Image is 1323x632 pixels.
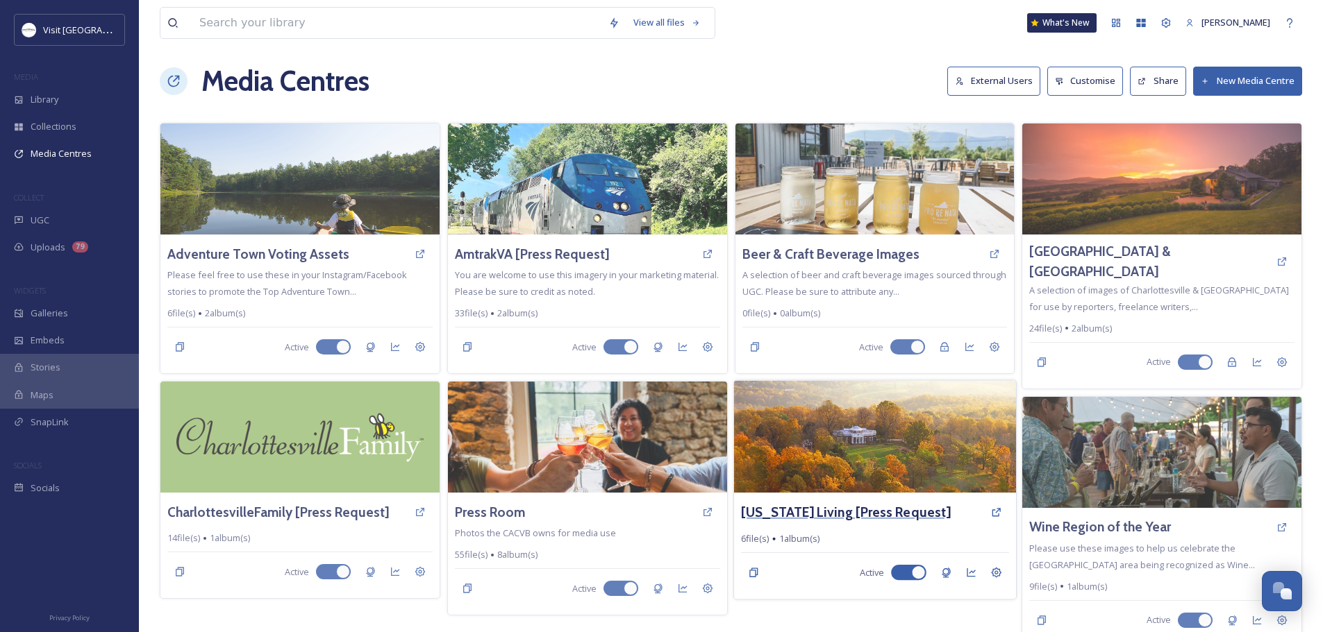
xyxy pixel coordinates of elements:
[1047,67,1124,95] button: Customise
[14,460,42,470] span: SOCIALS
[859,341,883,354] span: Active
[167,502,390,522] a: CharlottesvilleFamily [Press Request]
[741,532,769,545] span: 6 file(s)
[448,382,727,493] img: 00221083-6aa6-4053-8a31-fc9e6e43a90e.jpg
[1027,13,1097,33] a: What's New
[1029,517,1171,537] a: Wine Region of the Year
[1201,16,1270,28] span: [PERSON_NAME]
[1029,284,1289,313] span: A selection of images of Charlottesville & [GEOGRAPHIC_DATA] for use by reporters, freelance writ...
[1147,355,1171,368] span: Active
[1130,67,1186,95] button: Share
[167,268,407,298] span: Please feel free to use these in your Instagram/Facebook stories to promote the Top Adventure Tow...
[455,268,719,298] span: You are welcome to use this imagery in your marketing material. Please be sure to credit as noted.
[742,307,770,320] span: 0 file(s)
[1047,67,1131,95] a: Customise
[31,334,65,347] span: Embeds
[455,502,525,522] a: Press Room
[779,532,819,545] span: 1 album(s)
[742,268,1006,298] span: A selection of beer and craft beverage images sourced through UGC. Please be sure to attribute an...
[1067,580,1107,593] span: 1 album(s)
[31,481,60,495] span: Socials
[780,307,820,320] span: 0 album(s)
[735,123,1015,234] img: 7988958cc2438de5aadc4b9127402b8aa8d50d575e636ccab61cafb63c49c37f.jpg
[741,502,951,522] a: [US_STATE] Living [Press Request]
[72,241,88,253] div: 79
[448,123,727,234] img: cvillebyiphone-18246475786205776.jpeg
[31,214,49,227] span: UGC
[31,416,69,429] span: SnapLink
[572,341,597,354] span: Active
[626,9,708,36] a: View all files
[1072,322,1112,335] span: 2 album(s)
[733,381,1015,493] img: Monticello%20aerial%2002-LP%20big.jpg
[31,361,60,374] span: Stories
[1147,613,1171,626] span: Active
[742,244,920,264] a: Beer & Craft Beverage Images
[205,307,245,320] span: 2 album(s)
[285,565,309,579] span: Active
[192,8,601,38] input: Search your library
[210,531,250,545] span: 1 album(s)
[22,23,36,37] img: Circle%20Logo.png
[1029,241,1270,282] a: [GEOGRAPHIC_DATA] & [GEOGRAPHIC_DATA]
[31,241,65,254] span: Uploads
[49,613,90,622] span: Privacy Policy
[31,147,92,160] span: Media Centres
[49,608,90,625] a: Privacy Policy
[1262,571,1302,611] button: Open Chat
[31,120,76,133] span: Collections
[455,548,488,561] span: 55 file(s)
[1029,322,1062,335] span: 24 file(s)
[167,307,195,320] span: 6 file(s)
[947,67,1047,95] a: External Users
[1179,9,1277,36] a: [PERSON_NAME]
[572,582,597,595] span: Active
[31,388,53,402] span: Maps
[14,285,46,296] span: WIDGETS
[455,527,616,539] span: Photos the CACVB owns for media use
[167,531,200,545] span: 14 file(s)
[1029,580,1057,593] span: 9 file(s)
[1022,397,1301,508] img: Monticello%2520Wine%2520Week%2520at%2520Eastwood%2520Farm%2520and%2520Winery
[1029,542,1255,571] span: Please use these images to help us celebrate the [GEOGRAPHIC_DATA] area being recognized as Wine...
[31,307,68,320] span: Galleries
[285,341,309,354] span: Active
[947,67,1040,95] button: External Users
[497,548,538,561] span: 8 album(s)
[31,93,58,106] span: Library
[455,244,610,264] a: AmtrakVA [Press Request]
[167,244,349,264] a: Adventure Town Voting Assets
[14,192,44,203] span: COLLECT
[1022,123,1301,234] img: Pippin%20Hill%20Sunset%20Shoot-6%20(1).jpg
[160,382,440,493] img: green_CvilleFamilyLogo_web.jpg
[1193,67,1302,95] button: New Media Centre
[14,71,38,82] span: MEDIA
[43,23,151,36] span: Visit [GEOGRAPHIC_DATA]
[455,307,488,320] span: 33 file(s)
[160,123,440,234] img: Canoeing%20on%20the%20Montfair%20Lake%20J%20Looney-1600%20%281%29.jpg
[201,60,369,102] h1: Media Centres
[859,566,883,579] span: Active
[497,307,538,320] span: 2 album(s)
